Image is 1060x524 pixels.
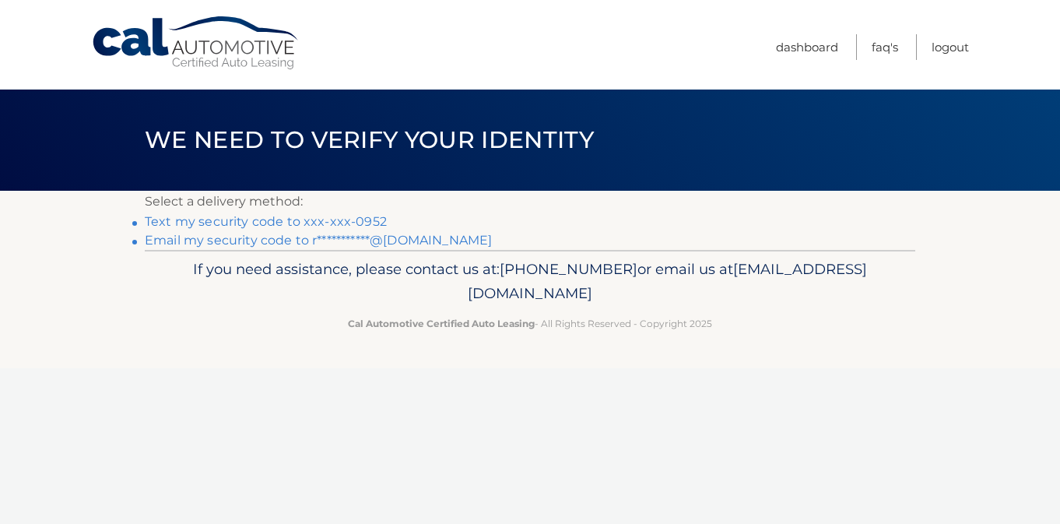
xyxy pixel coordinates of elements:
p: If you need assistance, please contact us at: or email us at [155,257,905,307]
strong: Cal Automotive Certified Auto Leasing [348,318,535,329]
span: We need to verify your identity [145,125,594,154]
a: Logout [932,34,969,60]
a: Dashboard [776,34,838,60]
p: Select a delivery method: [145,191,915,213]
a: FAQ's [872,34,898,60]
a: Cal Automotive [91,16,301,71]
p: - All Rights Reserved - Copyright 2025 [155,315,905,332]
span: [PHONE_NUMBER] [500,260,637,278]
a: Text my security code to xxx-xxx-0952 [145,214,387,229]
